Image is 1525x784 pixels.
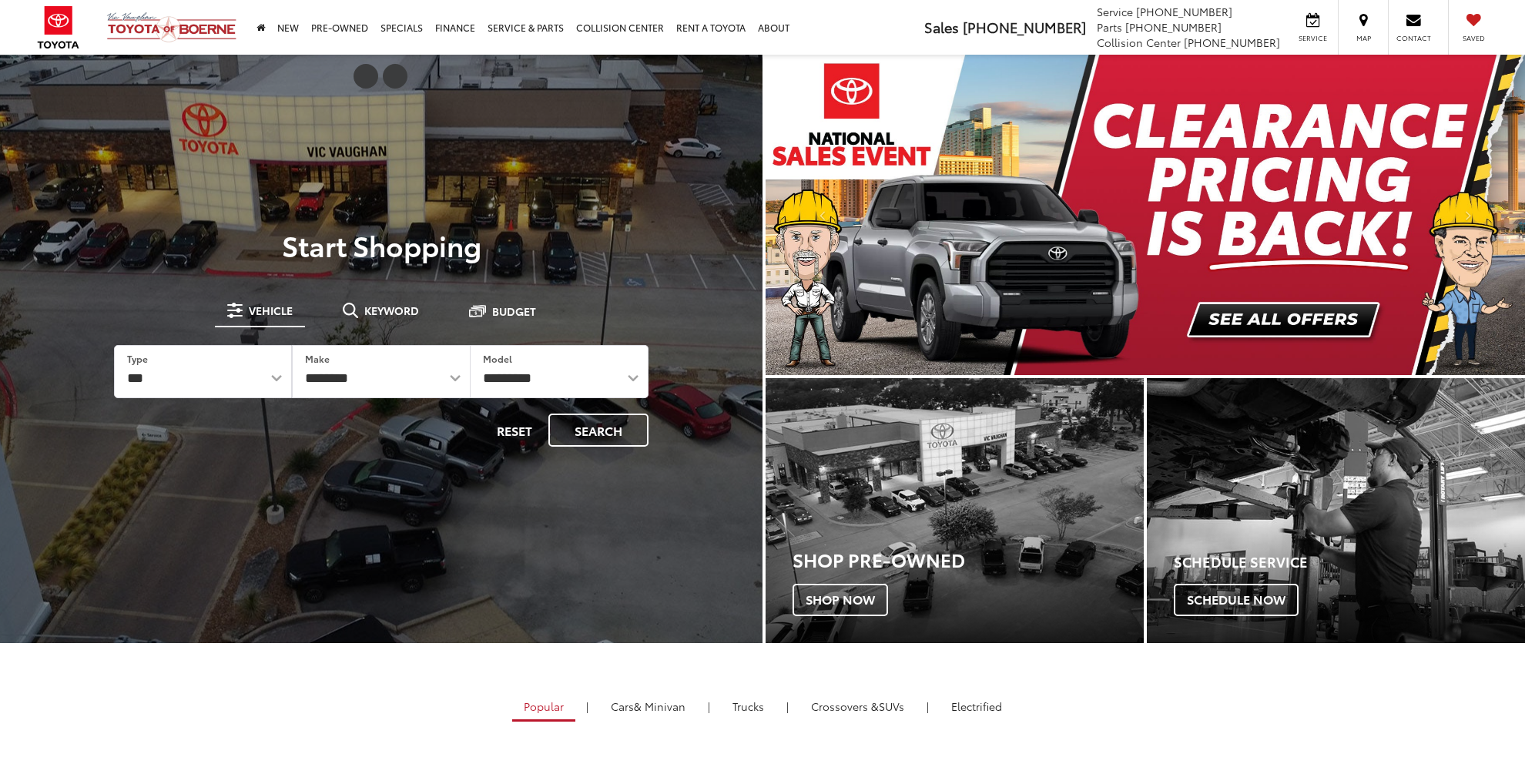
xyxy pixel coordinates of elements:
span: [PHONE_NUMBER] [1125,19,1222,35]
button: Click to view previous picture. [766,85,880,344]
a: Electrified [940,693,1014,719]
h3: Shop Pre-Owned [793,549,1144,569]
span: Budget [492,306,536,317]
span: Schedule Now [1174,584,1299,616]
p: Start Shopping [65,230,698,260]
span: & Minivan [634,699,685,714]
span: Collision Center [1097,35,1181,50]
span: Vehicle [249,305,293,316]
span: Saved [1456,33,1490,43]
a: Shop Pre-Owned Shop Now [766,378,1144,643]
a: Schedule Service Schedule Now [1147,378,1525,643]
button: Click to view next picture. [1411,85,1525,344]
span: Parts [1097,19,1122,35]
li: | [923,699,933,714]
div: Toyota [1147,378,1525,643]
label: Type [127,352,148,365]
div: carousel slide number 1 of 2 [766,55,1525,375]
span: Map [1346,33,1380,43]
div: Toyota [766,378,1144,643]
a: Trucks [721,693,776,719]
span: Service [1295,33,1330,43]
a: Cars [599,693,697,719]
button: Reset [484,414,545,447]
span: [PHONE_NUMBER] [963,17,1086,37]
a: Popular [512,693,575,722]
h4: Schedule Service [1174,554,1525,570]
span: Service [1097,4,1133,19]
section: Carousel section with vehicle pictures - may contain disclaimers. [766,55,1525,375]
span: Shop Now [793,584,888,616]
span: Keyword [364,305,419,316]
li: | [582,699,592,714]
label: Model [483,352,512,365]
span: [PHONE_NUMBER] [1136,4,1232,19]
span: [PHONE_NUMBER] [1184,35,1280,50]
button: Search [548,414,649,447]
span: Sales [924,17,959,37]
img: Vic Vaughan Toyota of Boerne [106,12,237,43]
img: Clearance Pricing Is Back [766,55,1525,375]
span: Crossovers & [811,699,879,714]
li: | [704,699,714,714]
span: Contact [1396,33,1431,43]
a: SUVs [799,693,916,719]
li: | [783,699,793,714]
label: Make [305,352,330,365]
